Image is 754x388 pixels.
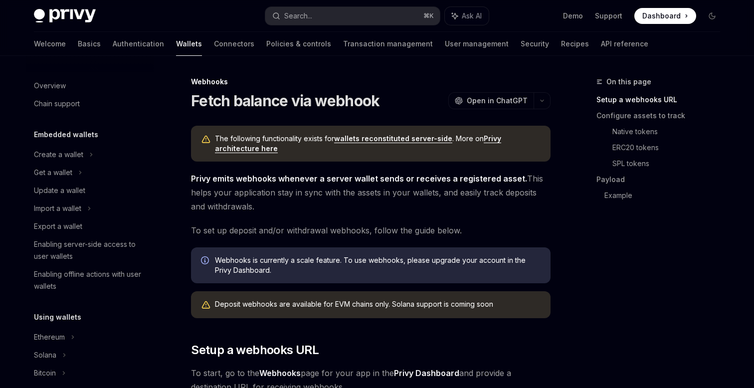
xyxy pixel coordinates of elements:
div: Get a wallet [34,167,72,179]
a: Authentication [113,32,164,56]
button: Toggle dark mode [704,8,720,24]
img: dark logo [34,9,96,23]
a: Webhooks [259,368,301,379]
div: Create a wallet [34,149,83,161]
a: Connectors [214,32,254,56]
svg: Warning [201,300,211,310]
a: ERC20 tokens [612,140,728,156]
a: Basics [78,32,101,56]
div: Solana [34,349,56,361]
div: Enabling offline actions with user wallets [34,268,148,292]
a: Payload [596,172,728,188]
span: To set up deposit and/or withdrawal webhooks, follow the guide below. [191,223,551,237]
button: Open in ChatGPT [448,92,534,109]
div: Webhooks [191,77,551,87]
a: Security [521,32,549,56]
a: API reference [601,32,648,56]
span: Setup a webhooks URL [191,342,319,358]
span: On this page [606,76,651,88]
svg: Info [201,256,211,266]
div: Search... [284,10,312,22]
button: Ask AI [445,7,489,25]
svg: Warning [201,135,211,145]
div: Ethereum [34,331,65,343]
a: Privy Dashboard [394,368,459,379]
h1: Fetch balance via webhook [191,92,379,110]
div: Overview [34,80,66,92]
a: SPL tokens [612,156,728,172]
a: Transaction management [343,32,433,56]
span: Dashboard [642,11,681,21]
button: Search...⌘K [265,7,440,25]
span: Open in ChatGPT [467,96,528,106]
a: Enabling server-side access to user wallets [26,235,154,265]
a: Example [604,188,728,203]
a: Support [595,11,622,21]
a: Export a wallet [26,217,154,235]
a: Policies & controls [266,32,331,56]
a: Setup a webhooks URL [596,92,728,108]
a: Enabling offline actions with user wallets [26,265,154,295]
h5: Embedded wallets [34,129,98,141]
div: Deposit webhooks are available for EVM chains only. Solana support is coming soon [215,299,541,310]
strong: Privy emits webhooks whenever a server wallet sends or receives a registered asset. [191,174,527,184]
div: Import a wallet [34,202,81,214]
a: Dashboard [634,8,696,24]
a: Native tokens [612,124,728,140]
a: Overview [26,77,154,95]
a: Wallets [176,32,202,56]
span: ⌘ K [423,12,434,20]
a: Demo [563,11,583,21]
a: Welcome [34,32,66,56]
div: Bitcoin [34,367,56,379]
h5: Using wallets [34,311,81,323]
a: Update a wallet [26,182,154,199]
a: Recipes [561,32,589,56]
a: User management [445,32,509,56]
span: Ask AI [462,11,482,21]
div: Export a wallet [34,220,82,232]
span: Webhooks is currently a scale feature. To use webhooks, please upgrade your account in the Privy ... [215,255,541,275]
a: wallets reconstituted server-side [334,134,452,143]
div: Chain support [34,98,80,110]
div: Update a wallet [34,185,85,196]
a: Configure assets to track [596,108,728,124]
div: Enabling server-side access to user wallets [34,238,148,262]
span: This helps your application stay in sync with the assets in your wallets, and easily track deposi... [191,172,551,213]
span: The following functionality exists for . More on [215,134,541,154]
a: Chain support [26,95,154,113]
